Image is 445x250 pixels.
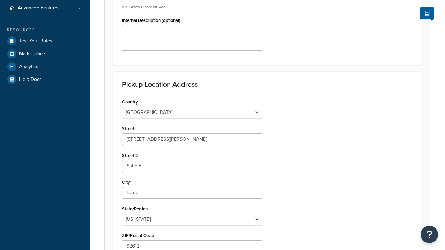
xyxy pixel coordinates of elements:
[122,5,262,10] p: e.g. Grotto's Store on 24th
[18,5,60,11] span: Advanced Features
[19,64,38,70] span: Analytics
[5,2,85,15] li: Advanced Features
[122,18,180,23] label: Internal Description (optional)
[5,60,85,73] a: Analytics
[19,51,45,57] span: Marketplace
[420,7,434,19] button: Show Help Docs
[122,126,136,132] label: Street
[19,38,52,44] span: Test Your Rates
[5,35,85,47] a: Test Your Rates
[19,77,42,83] span: Help Docs
[122,180,132,185] label: City
[421,226,438,243] button: Open Resource Center
[5,2,85,15] a: Advanced Features2
[5,73,85,86] a: Help Docs
[122,99,138,105] label: Country
[5,48,85,60] a: Marketplace
[78,5,81,11] span: 2
[122,81,413,88] h3: Pickup Location Address
[122,233,154,238] label: ZIP/Postal Code
[122,206,148,211] label: State/Region
[122,153,138,158] label: Street 2
[5,27,85,33] div: Resources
